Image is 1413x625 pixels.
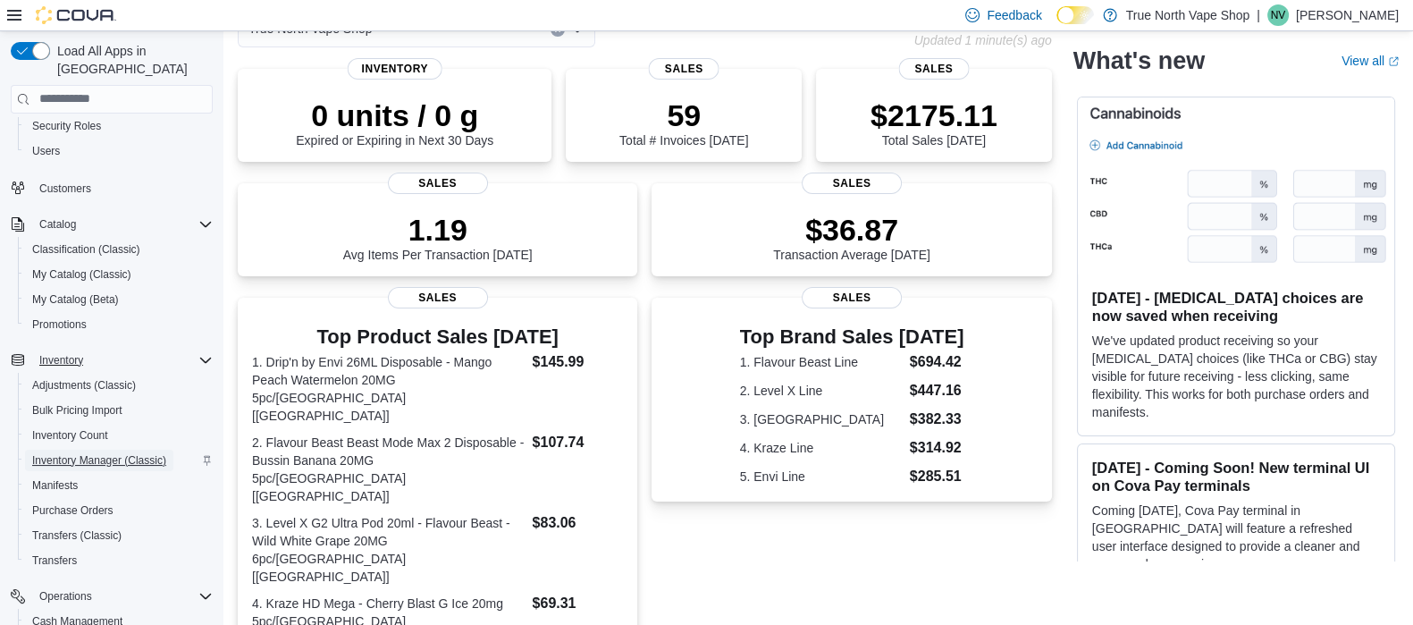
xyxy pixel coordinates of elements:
span: My Catalog (Beta) [32,292,119,307]
span: Inventory Count [32,428,108,443]
span: Users [25,140,213,162]
a: Users [25,140,67,162]
span: Sales [802,173,902,194]
button: Purchase Orders [18,498,220,523]
dd: $447.16 [910,380,964,401]
a: Adjustments (Classic) [25,375,143,396]
span: Inventory Manager (Classic) [25,450,213,471]
button: Transfers [18,548,220,573]
span: Promotions [25,314,213,335]
span: Manifests [32,478,78,493]
a: Security Roles [25,115,108,137]
a: Inventory Count [25,425,115,446]
a: Customers [32,178,98,199]
span: Promotions [32,317,87,332]
span: Transfers [32,553,77,568]
dd: $382.33 [910,409,964,430]
dd: $69.31 [533,593,624,614]
span: Inventory [39,353,83,367]
span: Transfers [25,550,213,571]
p: Coming [DATE], Cova Pay terminal in [GEOGRAPHIC_DATA] will feature a refreshed user interface des... [1092,502,1380,573]
dt: 5. Envi Line [740,468,903,486]
div: Expired or Expiring in Next 30 Days [296,97,493,148]
div: Transaction Average [DATE] [773,212,930,262]
p: Updated 1 minute(s) ago [914,33,1052,47]
p: $2175.11 [871,97,997,133]
dd: $694.42 [910,351,964,373]
span: Inventory [32,350,213,371]
button: Customers [4,174,220,200]
button: Inventory Manager (Classic) [18,448,220,473]
span: My Catalog (Classic) [25,264,213,285]
button: Classification (Classic) [18,237,220,262]
button: Inventory Count [18,423,220,448]
span: Security Roles [25,115,213,137]
button: My Catalog (Beta) [18,287,220,312]
span: Bulk Pricing Import [32,403,122,418]
div: Nancy Vape [1267,4,1289,26]
button: Catalog [32,214,83,235]
button: Catalog [4,212,220,237]
a: Purchase Orders [25,500,121,521]
button: Security Roles [18,114,220,139]
button: Manifests [18,473,220,498]
svg: External link [1388,56,1399,67]
span: Purchase Orders [32,503,114,518]
span: Sales [898,58,969,80]
div: Total # Invoices [DATE] [619,97,748,148]
a: View allExternal link [1342,54,1399,68]
span: Manifests [25,475,213,496]
span: Inventory Count [25,425,213,446]
button: Inventory [32,350,90,371]
a: My Catalog (Classic) [25,264,139,285]
a: Inventory Manager (Classic) [25,450,173,471]
h3: Top Brand Sales [DATE] [740,326,964,348]
span: Adjustments (Classic) [25,375,213,396]
h3: Top Product Sales [DATE] [252,326,623,348]
p: 59 [619,97,748,133]
h3: [DATE] - [MEDICAL_DATA] choices are now saved when receiving [1092,289,1380,325]
button: Promotions [18,312,220,337]
span: Sales [388,173,488,194]
dt: 3. Level X G2 Ultra Pod 20ml - Flavour Beast - Wild White Grape 20MG 6pc/[GEOGRAPHIC_DATA] [[GEOG... [252,514,526,586]
dt: 4. Kraze Line [740,439,903,457]
span: Transfers (Classic) [32,528,122,543]
span: Sales [802,287,902,308]
p: 0 units / 0 g [296,97,493,133]
button: Bulk Pricing Import [18,398,220,423]
dt: 1. Flavour Beast Line [740,353,903,371]
a: Transfers (Classic) [25,525,129,546]
p: We've updated product receiving so your [MEDICAL_DATA] choices (like THCa or CBG) stay visible fo... [1092,332,1380,421]
span: Feedback [987,6,1041,24]
h3: [DATE] - Coming Soon! New terminal UI on Cova Pay terminals [1092,459,1380,494]
span: Bulk Pricing Import [25,400,213,421]
dt: 2. Level X Line [740,382,903,400]
span: Catalog [32,214,213,235]
button: Adjustments (Classic) [18,373,220,398]
button: Operations [4,584,220,609]
span: My Catalog (Beta) [25,289,213,310]
span: Customers [39,182,91,196]
span: Load All Apps in [GEOGRAPHIC_DATA] [50,42,213,78]
button: Inventory [4,348,220,373]
span: Dark Mode [1056,24,1057,25]
a: Transfers [25,550,84,571]
span: NV [1271,4,1286,26]
p: 1.19 [343,212,533,248]
p: [PERSON_NAME] [1296,4,1399,26]
a: Promotions [25,314,94,335]
div: Avg Items Per Transaction [DATE] [343,212,533,262]
span: Operations [39,589,92,604]
img: Cova [36,6,116,24]
a: My Catalog (Beta) [25,289,126,310]
button: Operations [32,586,99,607]
a: Bulk Pricing Import [25,400,130,421]
p: | [1257,4,1260,26]
span: Transfers (Classic) [25,525,213,546]
span: Users [32,144,60,158]
span: Adjustments (Classic) [32,378,136,393]
button: Transfers (Classic) [18,523,220,548]
span: Sales [388,287,488,308]
span: Classification (Classic) [25,239,213,260]
span: Inventory [347,58,442,80]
